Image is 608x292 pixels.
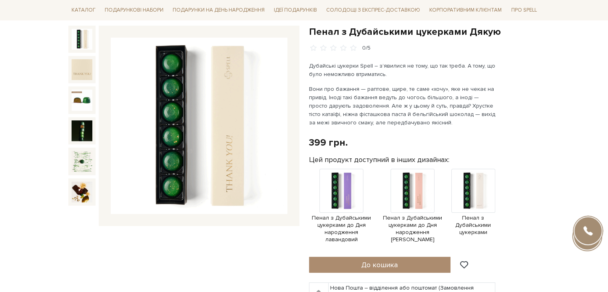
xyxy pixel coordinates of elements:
[72,182,92,202] img: Пенал з Дубайськими цукерками Дякую
[169,4,268,16] span: Подарунки на День народження
[451,214,495,236] span: Пенал з Дубайськими цукерками
[362,44,371,52] div: 0/5
[309,62,496,78] p: Дубайські цукерки Spell – з’явилися не тому, що так треба. А тому, що було неможливо втриматись.
[72,120,92,141] img: Пенал з Дубайськими цукерками Дякую
[319,169,363,213] img: Продукт
[309,85,496,127] p: Вони про бажання — раптове, щире, те саме «хочу», яке не чекає на привід. Іноді такі бажання веду...
[378,187,447,243] a: Пенал з Дубайськими цукерками до Дня народження [PERSON_NAME]
[309,257,451,273] button: До кошика
[508,4,540,16] span: Про Spell
[72,151,92,172] img: Пенал з Дубайськими цукерками Дякую
[391,169,435,213] img: Продукт
[361,260,398,269] span: До кошика
[309,155,449,164] label: Цей продукт доступний в інших дизайнах:
[111,38,287,214] img: Пенал з Дубайськими цукерками Дякую
[271,4,320,16] span: Ідеї подарунків
[72,59,92,80] img: Пенал з Дубайськими цукерками Дякую
[309,214,374,244] span: Пенал з Дубайськими цукерками до Дня народження лавандовий
[451,187,495,236] a: Пенал з Дубайськими цукерками
[72,90,92,110] img: Пенал з Дубайськими цукерками Дякую
[309,187,374,243] a: Пенал з Дубайськими цукерками до Дня народження лавандовий
[426,3,505,17] a: Корпоративним клієнтам
[72,29,92,50] img: Пенал з Дубайськими цукерками Дякую
[68,4,99,16] span: Каталог
[102,4,167,16] span: Подарункові набори
[323,3,423,17] a: Солодощі з експрес-доставкою
[378,214,447,244] span: Пенал з Дубайськими цукерками до Дня народження [PERSON_NAME]
[309,26,540,38] h1: Пенал з Дубайськими цукерками Дякую
[451,169,495,213] img: Продукт
[309,136,348,149] div: 399 грн.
